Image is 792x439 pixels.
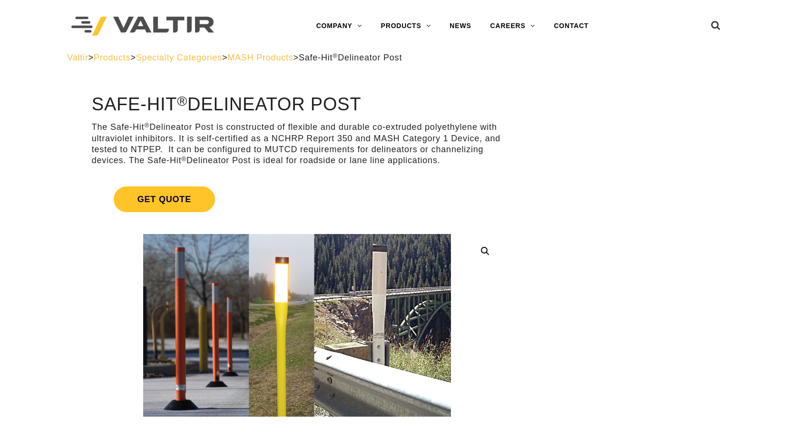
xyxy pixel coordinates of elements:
a: NEWS [440,17,480,36]
a: Products [94,53,130,62]
a: COMPANY [307,17,372,36]
a: Get Quote [92,175,502,224]
img: Valtir [71,17,214,36]
sup: ® [181,156,186,163]
sup: ® [332,52,338,59]
h1: Safe-Hit Delineator Post [92,95,502,115]
sup: ® [177,93,187,108]
span: Safe-Hit Delineator Post [299,53,402,62]
sup: ® [144,122,149,129]
span: Get Quote [114,186,215,212]
a: CAREERS [481,17,545,36]
p: The Safe-Hit Delineator Post is constructed of flexible and durable co-extruded polyethylene with... [92,122,502,166]
a: PRODUCTS [372,17,440,36]
a: Valtir [67,53,88,62]
div: > > > > [67,52,725,63]
a: Specialty Categories [136,53,222,62]
a: MASH Products [227,53,293,62]
a: CONTACT [544,17,598,36]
